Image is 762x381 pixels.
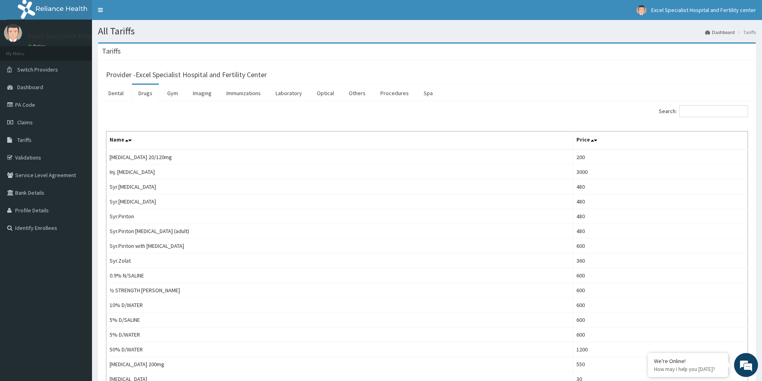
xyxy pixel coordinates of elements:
[106,357,573,372] td: [MEDICAL_DATA] 200mg
[132,85,159,102] a: Drugs
[705,29,735,36] a: Dashboard
[106,239,573,253] td: Syr.Piriton with [MEDICAL_DATA]
[679,105,748,117] input: Search:
[573,357,748,372] td: 550
[417,85,439,102] a: Spa
[374,85,415,102] a: Procedures
[573,342,748,357] td: 1200
[636,5,646,15] img: User Image
[573,268,748,283] td: 600
[28,32,168,40] p: Excel Specialist Hospital and Fertility center
[269,85,308,102] a: Laboratory
[220,85,267,102] a: Immunizations
[659,105,748,117] label: Search:
[17,136,32,144] span: Tariffs
[106,253,573,268] td: Syr.Zolat
[106,327,573,342] td: 5% D/WATER
[573,298,748,313] td: 600
[102,85,130,102] a: Dental
[106,313,573,327] td: 5% D/SALINE
[106,224,573,239] td: Syr.Piriton [MEDICAL_DATA] (adult)
[4,24,22,42] img: User Image
[17,66,58,73] span: Switch Providers
[106,194,573,209] td: Syr.[MEDICAL_DATA]
[106,132,573,150] th: Name
[573,253,748,268] td: 360
[106,283,573,298] td: ½ STRENGTH [PERSON_NAME]
[106,150,573,165] td: [MEDICAL_DATA] 20/120mg
[651,6,756,14] span: Excel Specialist Hospital and Fertility center
[573,132,748,150] th: Price
[28,44,47,49] a: Online
[573,209,748,224] td: 480
[654,357,722,365] div: We're Online!
[573,224,748,239] td: 480
[17,119,33,126] span: Claims
[573,150,748,165] td: 200
[98,26,756,36] h1: All Tariffs
[573,239,748,253] td: 600
[161,85,184,102] a: Gym
[736,29,756,36] li: Tariffs
[654,366,722,373] p: How may I help you today?
[186,85,218,102] a: Imaging
[106,209,573,224] td: Syr.Piriton
[106,180,573,194] td: Syr.[MEDICAL_DATA]
[102,48,121,55] h3: Tariffs
[573,180,748,194] td: 480
[573,327,748,342] td: 600
[106,71,267,78] h3: Provider - Excel Specialist Hospital and Fertility Center
[573,194,748,209] td: 480
[106,268,573,283] td: 0.9% N/SALINE
[573,283,748,298] td: 600
[342,85,372,102] a: Others
[106,165,573,180] td: Inj. [MEDICAL_DATA]
[106,298,573,313] td: 10% D/WATER
[106,342,573,357] td: 50% D/WATER
[573,313,748,327] td: 600
[573,165,748,180] td: 3000
[17,84,43,91] span: Dashboard
[310,85,340,102] a: Optical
